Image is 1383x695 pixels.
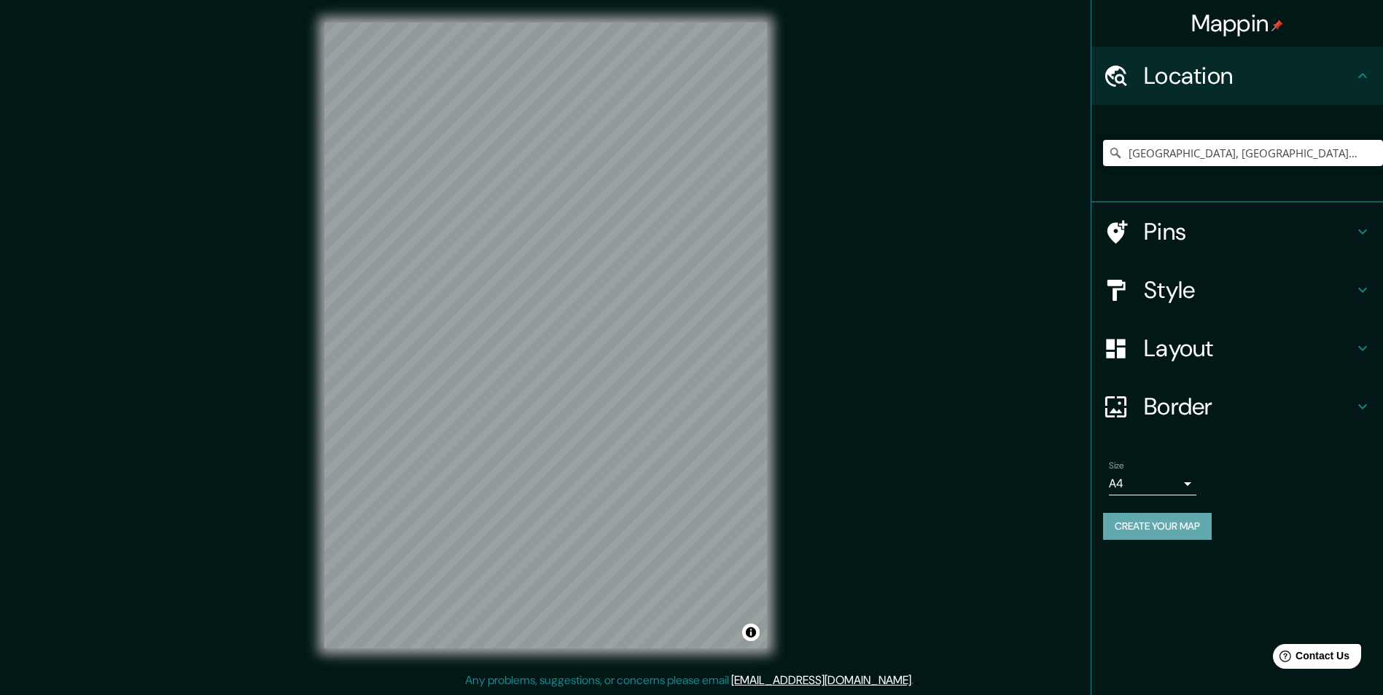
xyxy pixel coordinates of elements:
[1144,217,1354,246] h4: Pins
[1091,377,1383,436] div: Border
[465,672,913,689] p: Any problems, suggestions, or concerns please email .
[1144,61,1354,90] h4: Location
[1109,460,1124,472] label: Size
[731,672,911,688] a: [EMAIL_ADDRESS][DOMAIN_NAME]
[1109,472,1196,495] div: A4
[1271,20,1283,31] img: pin-icon.png
[1091,261,1383,319] div: Style
[742,624,760,641] button: Toggle attribution
[913,672,916,689] div: .
[1144,275,1354,305] h4: Style
[1091,319,1383,377] div: Layout
[1091,47,1383,105] div: Location
[1091,203,1383,261] div: Pins
[1103,140,1383,166] input: Pick your city or area
[1144,334,1354,363] h4: Layout
[1103,513,1212,540] button: Create your map
[1253,638,1367,679] iframe: Help widget launcher
[1191,9,1284,38] h4: Mappin
[324,23,767,648] canvas: Map
[916,672,919,689] div: .
[1144,392,1354,421] h4: Border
